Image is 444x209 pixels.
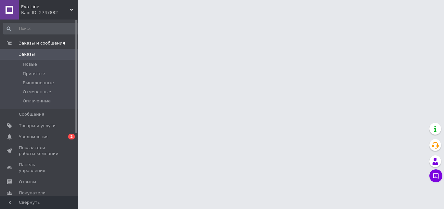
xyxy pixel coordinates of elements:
[23,71,45,77] span: Принятые
[19,40,65,46] span: Заказы и сообщения
[19,134,48,140] span: Уведомления
[19,145,60,157] span: Показатели работы компании
[19,111,44,117] span: Сообщения
[23,89,51,95] span: Отмененные
[23,61,37,67] span: Новые
[23,98,51,104] span: Оплаченные
[19,123,56,129] span: Товары и услуги
[21,4,70,10] span: Eva-Line
[19,179,36,185] span: Отзывы
[68,134,75,139] span: 2
[23,80,54,86] span: Выполненные
[3,23,80,34] input: Поиск
[19,162,60,174] span: Панель управления
[21,10,78,16] div: Ваш ID: 2747882
[19,190,46,196] span: Покупатели
[19,51,35,57] span: Заказы
[429,169,442,182] button: Чат с покупателем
